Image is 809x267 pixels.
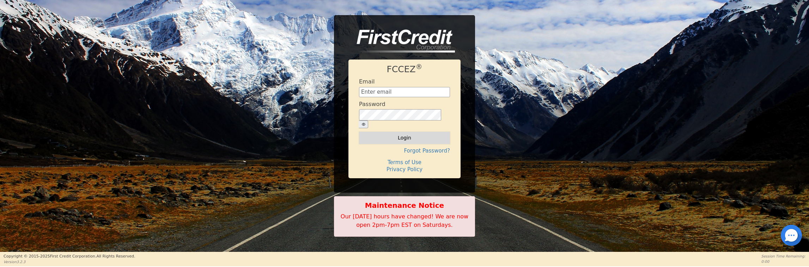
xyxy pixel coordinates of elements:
input: Enter email [359,87,450,98]
sup: ® [416,63,422,70]
p: Session Time Remaining: [761,254,805,259]
img: logo-CMu_cnol.png [348,30,455,53]
span: All Rights Reserved. [96,254,135,259]
h4: Password [359,101,385,107]
button: Login [359,132,450,144]
input: password [359,109,441,120]
h4: Terms of Use [359,159,450,166]
p: 0:00 [761,259,805,264]
b: Maintenance Notice [338,200,471,211]
h4: Privacy Policy [359,166,450,173]
p: Copyright © 2015- 2025 First Credit Corporation. [4,254,135,260]
span: Our [DATE] hours have changed! We are now open 2pm-7pm EST on Saturdays. [341,213,468,228]
h4: Forgot Password? [359,148,450,154]
h1: FCCEZ [359,64,450,75]
p: Version 3.2.3 [4,259,135,265]
h4: Email [359,78,375,85]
